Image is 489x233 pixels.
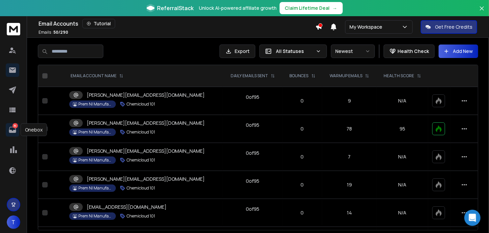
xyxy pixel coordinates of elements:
[246,206,259,212] div: 0 of 95
[435,24,472,30] p: Get Free Credits
[127,129,155,135] p: Chemicloud 101
[322,143,377,171] td: 7
[464,210,481,226] div: Open Intercom Messenger
[78,213,112,219] p: Prem NI Manufacturing & Sustainability 2025
[330,73,362,79] p: WARMUP EMAILS
[333,5,337,11] span: →
[381,153,424,160] p: N/A
[322,115,377,143] td: 78
[53,29,68,35] span: 50 / 290
[21,123,47,136] div: Onebox
[38,19,315,28] div: Email Accounts
[82,19,115,28] button: Tutorial
[322,171,377,199] td: 19
[384,45,435,58] button: Health Check
[286,97,318,104] p: 0
[220,45,255,58] button: Export
[276,48,313,55] p: All Statuses
[421,20,477,34] button: Get Free Credits
[6,123,19,137] a: 36
[78,129,112,135] p: Prem NI Manufacturing & Sustainability 2025
[246,94,259,100] div: 0 of 95
[286,125,318,132] p: 0
[38,30,68,35] p: Emails :
[286,209,318,216] p: 0
[478,4,486,20] button: Close banner
[381,97,424,104] p: N/A
[280,2,343,14] button: Claim Lifetime Deal→
[246,122,259,128] div: 0 of 95
[78,101,112,107] p: Prem NI Manufacturing & Sustainability 2025
[350,24,385,30] p: My Workspace
[127,213,155,219] p: Chemicloud 101
[246,150,259,156] div: 0 of 95
[331,45,375,58] button: Newest
[289,73,309,79] p: BOUNCES
[286,153,318,160] p: 0
[78,185,112,191] p: Prem NI Manufacturing & Sustainability 2025
[381,209,424,216] p: N/A
[397,48,429,55] p: Health Check
[377,115,428,143] td: 95
[384,73,414,79] p: HEALTH SCORE
[7,215,20,229] button: T
[246,178,259,184] div: 0 of 95
[381,181,424,188] p: N/A
[157,4,194,12] span: ReferralStack
[127,101,155,107] p: Chemicloud 101
[127,157,155,163] p: Chemicloud 101
[12,123,18,128] p: 36
[87,204,166,210] p: [EMAIL_ADDRESS][DOMAIN_NAME]
[127,185,155,191] p: Chemicloud 101
[199,5,277,11] p: Unlock AI-powered affiliate growth
[87,120,205,126] p: [PERSON_NAME][EMAIL_ADDRESS][DOMAIN_NAME]
[87,176,205,182] p: [PERSON_NAME][EMAIL_ADDRESS][DOMAIN_NAME]
[286,181,318,188] p: 0
[87,92,205,98] p: [PERSON_NAME][EMAIL_ADDRESS][DOMAIN_NAME]
[71,73,123,79] div: EMAIL ACCOUNT NAME
[231,73,268,79] p: DAILY EMAILS SENT
[322,87,377,115] td: 9
[87,148,205,154] p: [PERSON_NAME][EMAIL_ADDRESS][DOMAIN_NAME]
[322,199,377,227] td: 14
[439,45,478,58] button: Add New
[78,157,112,163] p: Prem NI Manufacturing & Sustainability 2025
